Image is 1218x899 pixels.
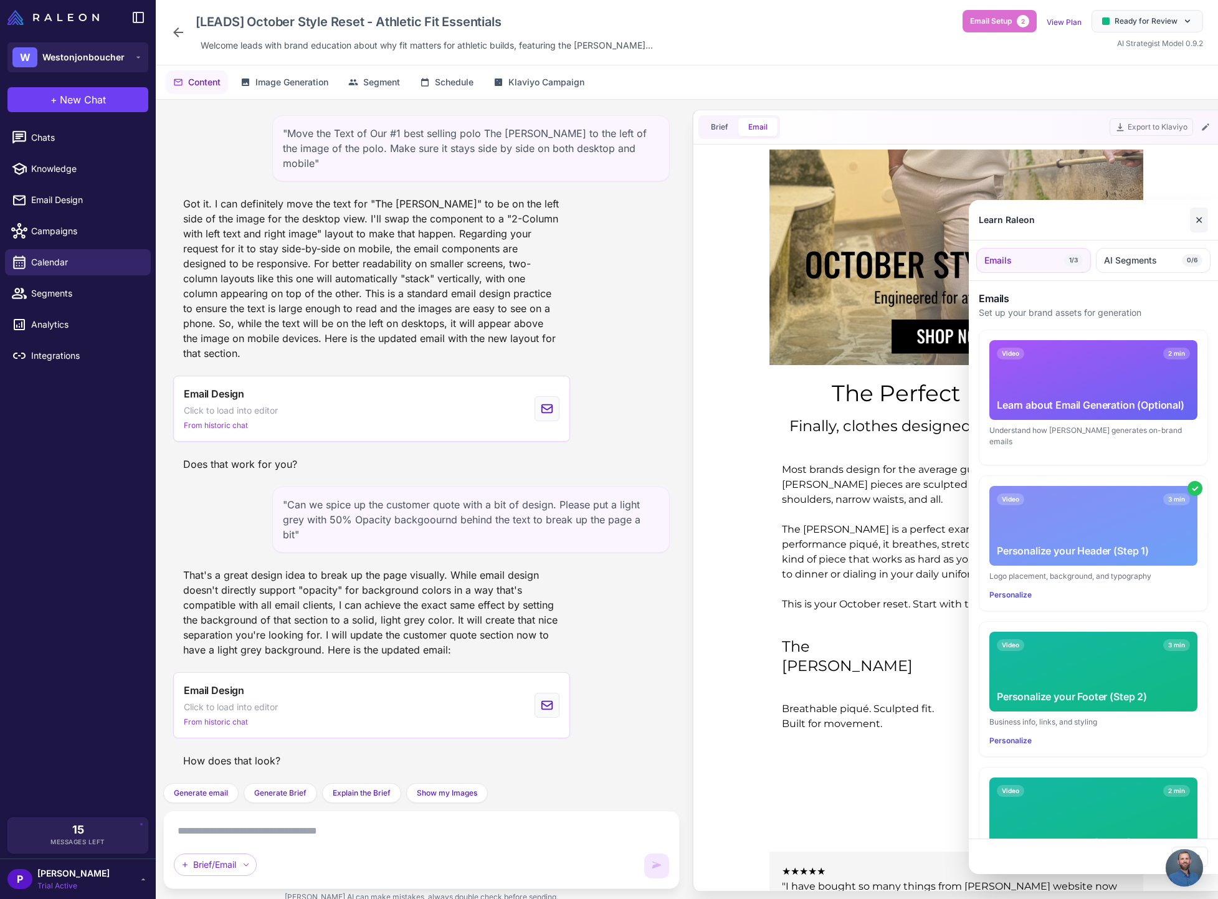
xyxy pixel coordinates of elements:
div: ✓ [1187,481,1202,496]
div: Open chat [1166,849,1203,887]
div: Learn Raleon [979,213,1035,227]
span: 1/3 [1064,254,1083,267]
span: 3 min [1163,639,1190,651]
span: 2 min [1163,348,1190,359]
span: 2 min [1163,785,1190,797]
div: ★★★★★ "I have bought so many things from [PERSON_NAME] website now and I’m far from done! I love ... [69,715,417,804]
div: Personalize your Header (Step 1) [997,543,1190,558]
span: Video [997,493,1024,505]
div: The Perfect Fit for You [56,228,430,259]
div: Understand how [PERSON_NAME] generates on-brand emails [989,425,1197,447]
div: Logo placement, background, and typography [989,571,1197,582]
img: Alastair Polo [255,487,417,690]
div: Learn about Email Generation (Optional) [997,397,1190,412]
span: Video [997,639,1024,651]
span: 3 min [1163,493,1190,505]
span: Video [997,785,1024,797]
div: Business info, links, and styling [989,716,1197,728]
span: Video [997,348,1024,359]
div: Breathable piqué. Sculpted fit. Built for movement. [69,552,231,582]
button: Personalize [989,735,1032,746]
div: Finally, clothes designed for an athletic build. [56,265,430,288]
div: The [PERSON_NAME] [69,487,231,546]
button: Emails1/3 [976,248,1091,273]
button: Close [1172,847,1208,867]
button: Close [1190,207,1208,232]
h3: Emails [979,291,1208,306]
div: Personalize your Footer (Step 2) [997,689,1190,704]
p: Set up your brand assets for generation [979,306,1208,320]
span: AI Segments [1104,254,1157,267]
span: 0/6 [1182,254,1202,267]
div: Most brands design for the average guy. We don’t. [PERSON_NAME] [PERSON_NAME] pieces are sculpted... [69,313,417,462]
div: Upload Hero Images (Step 3) [997,835,1190,850]
span: Emails [984,254,1012,267]
button: Personalize [989,589,1032,601]
button: AI Segments0/6 [1096,248,1211,273]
